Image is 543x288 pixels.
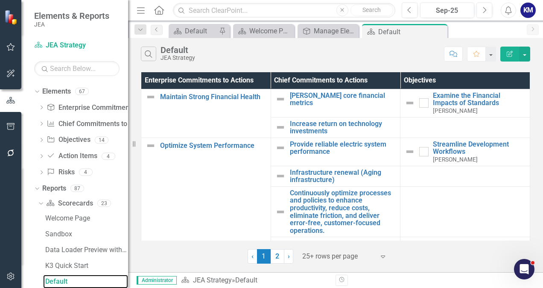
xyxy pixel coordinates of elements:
img: Not Defined [405,147,415,157]
small: [PERSON_NAME] [433,156,478,163]
a: JEA Strategy [34,41,120,50]
div: JEA Strategy [161,55,195,61]
a: Scorecards [46,199,93,209]
a: Infrastructure renewal (Aging infrastructure) [290,169,396,184]
span: ‹ [251,252,254,260]
input: Search Below... [34,61,120,76]
button: Sep-25 [420,3,474,18]
div: Default [185,26,217,36]
button: KM [520,3,536,18]
img: Not Defined [275,143,286,153]
div: Sandbox [45,230,128,238]
span: 1 [257,249,271,264]
td: Double-Click to Edit Right Click for Context Menu [271,89,400,117]
a: Data Loader Preview with element counts [43,243,128,257]
img: Not Defined [146,92,156,102]
a: Increase return on technology investments [290,120,396,135]
div: Default [161,45,195,55]
button: Search [350,4,393,16]
div: Manage Elements [314,26,356,36]
div: Data Loader Preview with element counts [45,246,128,254]
img: Not Defined [275,94,286,104]
span: Elements & Reports [34,11,109,21]
img: Not Defined [275,122,286,132]
a: Welcome Page [235,26,292,36]
a: Default [171,26,217,36]
img: Not Defined [275,207,286,217]
a: JEA Strategy [193,276,232,284]
img: Not Defined [146,141,156,151]
a: Chief Commitments to Actions [47,119,152,129]
td: Double-Click to Edit Right Click for Context Menu [271,138,400,166]
span: › [288,252,290,260]
iframe: Intercom live chat [514,259,534,279]
div: Default [378,26,445,37]
a: Sandbox [43,227,128,241]
div: Welcome Page [249,26,292,36]
a: Elements [42,87,71,97]
div: Welcome Page [45,215,128,222]
a: K3 Quick Start [43,259,128,273]
td: Double-Click to Edit Right Click for Context Menu [271,186,400,237]
div: 67 [75,88,89,95]
input: Search ClearPoint... [173,3,395,18]
div: 87 [70,185,84,192]
a: Continuously optimize processes and policies to enhance productivity, reduce costs, eliminate fri... [290,189,396,235]
a: Examine the Financial Impacts of Standards [433,92,525,107]
a: Provide reliable electric system performance [290,141,396,156]
div: 4 [102,153,115,160]
div: 4 [79,169,93,176]
div: Default [45,278,128,285]
div: 23 [97,200,111,207]
a: Enterprise Commitments to Actions [47,103,167,113]
td: Double-Click to Edit Right Click for Context Menu [141,89,271,138]
a: Optimize System Performance [160,142,266,150]
span: Administrator [137,276,177,285]
div: Sep-25 [423,6,471,16]
a: Welcome Page [43,212,128,225]
span: Search [362,6,381,13]
div: 14 [95,136,108,144]
a: Manage Elements [300,26,356,36]
td: Double-Click to Edit Right Click for Context Menu [271,117,400,138]
td: Double-Click to Edit Right Click for Context Menu [400,138,530,166]
a: Streamline Development Workflows [433,141,525,156]
div: » [181,276,329,285]
img: Not Defined [405,98,415,108]
div: Default [235,276,257,284]
a: Objectives [47,135,90,145]
a: Risks [47,168,74,177]
div: K3 Quick Start [45,262,128,270]
td: Double-Click to Edit Right Click for Context Menu [141,138,271,253]
a: Action Items [47,151,97,161]
img: ClearPoint Strategy [4,10,19,25]
td: Double-Click to Edit Right Click for Context Menu [271,166,400,186]
a: Reports [42,184,66,194]
td: Double-Click to Edit Right Click for Context Menu [271,237,400,253]
img: Not Defined [275,171,286,181]
a: Maintain Strong Financial Health [160,93,266,101]
small: [PERSON_NAME] [433,108,478,114]
img: Not Defined [275,240,286,250]
small: JEA [34,21,109,28]
td: Double-Click to Edit Right Click for Context Menu [400,89,530,117]
a: 2 [271,249,284,264]
a: [PERSON_NAME] core financial metrics [290,92,396,107]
